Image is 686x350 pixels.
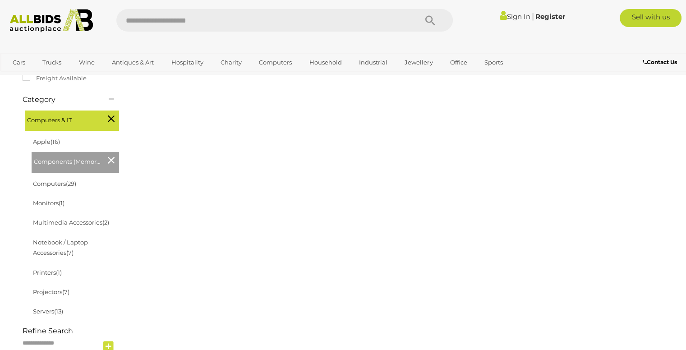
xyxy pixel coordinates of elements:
a: Servers(13) [33,308,63,315]
span: (7) [62,288,69,295]
a: Computers(29) [33,180,76,187]
span: (1) [56,269,62,276]
span: (2) [102,219,109,226]
a: Sell with us [620,9,681,27]
a: Charity [215,55,248,70]
span: (16) [51,138,60,145]
a: Cars [7,55,31,70]
a: Sports [479,55,509,70]
a: Sign In [499,12,530,21]
span: Computers & IT [27,113,95,125]
a: Wine [73,55,101,70]
span: (7) [66,249,74,256]
a: Monitors(1) [33,199,64,207]
a: Trucks [37,55,67,70]
a: Projectors(7) [33,288,69,295]
a: [GEOGRAPHIC_DATA] [7,70,83,85]
a: Multimedia Accessories(2) [33,219,109,226]
a: Contact Us [643,57,679,67]
a: Industrial [353,55,393,70]
a: Notebook / Laptop Accessories(7) [33,239,88,256]
a: Hospitality [166,55,209,70]
a: Antiques & Art [106,55,160,70]
label: Freight Available [23,73,87,83]
a: Jewellery [399,55,438,70]
span: (29) [66,180,76,187]
span: (13) [54,308,63,315]
a: Household [304,55,348,70]
button: Search [408,9,453,32]
a: Office [444,55,473,70]
span: Components (Memory, Storage, Cards) [34,154,101,167]
a: Apple(16) [33,138,60,145]
span: (1) [59,199,64,207]
a: Register [535,12,565,21]
h4: Category [23,96,95,104]
b: Contact Us [643,59,677,65]
a: Computers [253,55,298,70]
img: Allbids.com.au [5,9,98,32]
a: Printers(1) [33,269,62,276]
h4: Refine Search [23,327,119,335]
span: | [531,11,534,21]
